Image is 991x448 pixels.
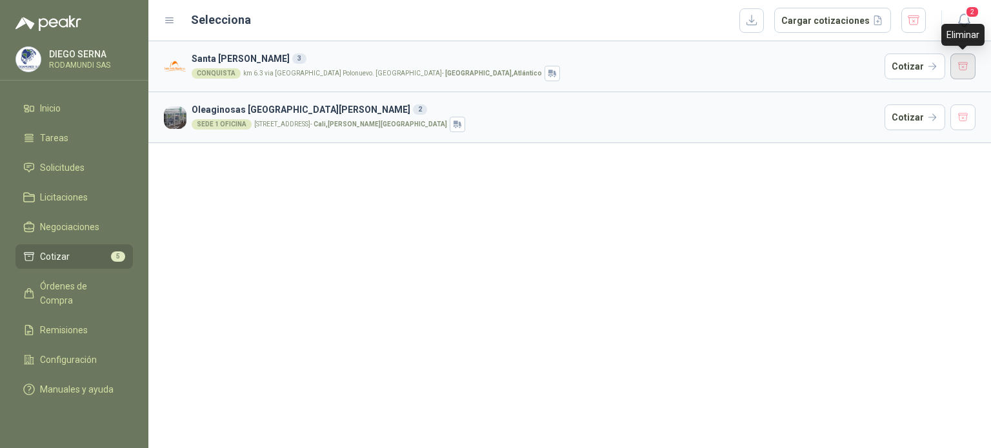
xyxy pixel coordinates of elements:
[314,121,447,128] strong: Cali , [PERSON_NAME][GEOGRAPHIC_DATA]
[40,101,61,115] span: Inicio
[15,155,133,180] a: Solicitudes
[16,47,41,72] img: Company Logo
[965,6,979,18] span: 2
[40,220,99,234] span: Negociaciones
[15,126,133,150] a: Tareas
[40,131,68,145] span: Tareas
[885,54,945,79] button: Cotizar
[445,70,542,77] strong: [GEOGRAPHIC_DATA] , Atlántico
[40,161,85,175] span: Solicitudes
[774,8,891,34] button: Cargar cotizaciones
[40,382,114,396] span: Manuales y ayuda
[192,52,879,66] h3: Santa [PERSON_NAME]
[941,24,985,46] div: Eliminar
[15,347,133,372] a: Configuración
[15,15,81,31] img: Logo peakr
[15,244,133,269] a: Cotizar5
[292,54,306,64] div: 3
[952,9,976,32] button: 2
[49,61,130,69] p: RODAMUNDI SAS
[40,249,70,264] span: Cotizar
[192,102,879,117] h3: Oleaginosas [GEOGRAPHIC_DATA][PERSON_NAME]
[192,68,241,79] div: CONQUISTA
[15,318,133,342] a: Remisiones
[192,119,252,130] div: SEDE 1 OFICINA
[40,353,97,367] span: Configuración
[40,190,88,204] span: Licitaciones
[191,11,251,29] h2: Selecciona
[164,106,186,129] img: Company Logo
[49,50,130,59] p: DIEGO SERNA
[15,215,133,239] a: Negociaciones
[15,185,133,209] a: Licitaciones
[15,274,133,313] a: Órdenes de Compra
[15,377,133,402] a: Manuales y ayuda
[40,279,121,307] span: Órdenes de Compra
[15,96,133,121] a: Inicio
[111,251,125,262] span: 5
[885,104,945,130] button: Cotizar
[254,121,447,128] p: [STREET_ADDRESS] -
[413,104,427,115] div: 2
[40,323,88,337] span: Remisiones
[164,55,186,78] img: Company Logo
[243,70,542,77] p: km 6.3 via [GEOGRAPHIC_DATA] Polonuevo. [GEOGRAPHIC_DATA] -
